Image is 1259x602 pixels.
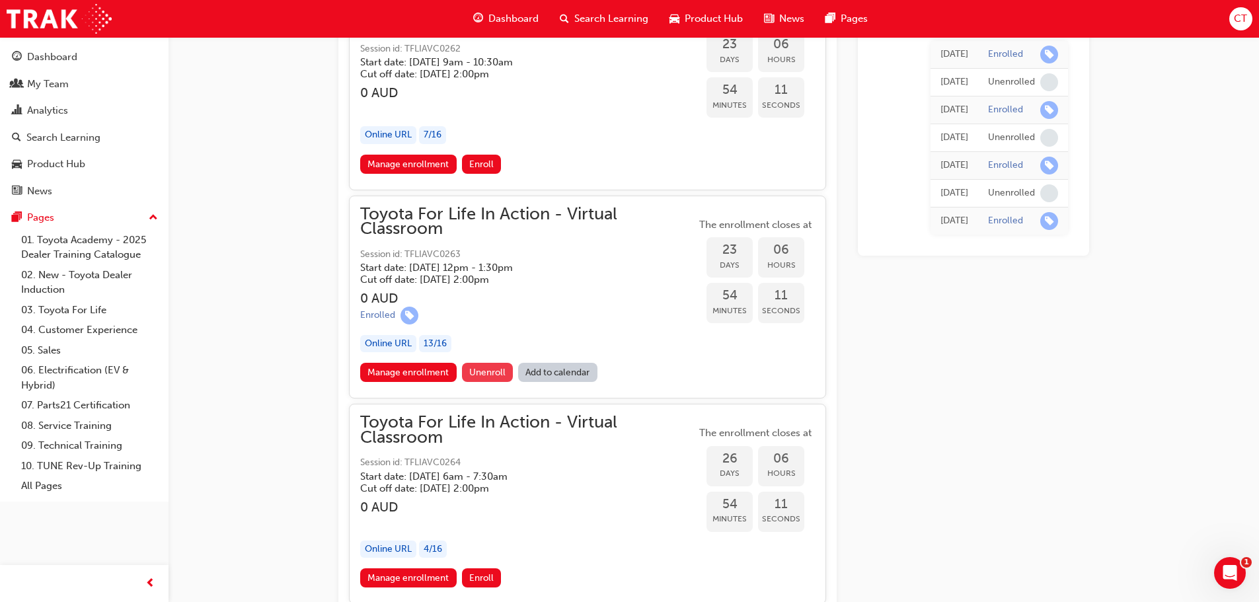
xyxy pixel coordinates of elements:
[518,363,597,382] a: Add to calendar
[758,243,804,258] span: 06
[940,47,968,62] div: Tue Sep 30 2025 10:05:15 GMT+0800 (Australian Western Standard Time)
[27,103,68,118] div: Analytics
[5,126,163,150] a: Search Learning
[12,132,21,144] span: search-icon
[16,340,163,361] a: 05. Sales
[988,159,1023,172] div: Enrolled
[7,4,112,34] img: Trak
[360,207,815,387] button: Toyota For Life In Action - Virtual ClassroomSession id: TFLIAVC0263Start date: [DATE] 12pm - 1:3...
[706,52,753,67] span: Days
[16,416,163,436] a: 08. Service Training
[16,320,163,340] a: 04. Customer Experience
[463,5,549,32] a: guage-iconDashboard
[706,37,753,52] span: 23
[488,11,539,26] span: Dashboard
[706,288,753,303] span: 54
[825,11,835,27] span: pages-icon
[1040,184,1058,202] span: learningRecordVerb_NONE-icon
[758,98,804,113] span: Seconds
[5,45,163,69] a: Dashboard
[473,11,483,27] span: guage-icon
[12,52,22,63] span: guage-icon
[1241,557,1252,568] span: 1
[27,157,85,172] div: Product Hub
[360,470,675,482] h5: Start date: [DATE] 6am - 7:30am
[758,466,804,481] span: Hours
[5,42,163,206] button: DashboardMy TeamAnalyticsSearch LearningProduct HubNews
[988,132,1035,144] div: Unenrolled
[1040,157,1058,174] span: learningRecordVerb_ENROLL-icon
[16,230,163,265] a: 01. Toyota Academy - 2025 Dealer Training Catalogue
[360,309,395,322] div: Enrolled
[27,184,52,199] div: News
[940,158,968,173] div: Fri Feb 14 2025 09:44:35 GMT+0800 (Australian Western Standard Time)
[26,130,100,145] div: Search Learning
[12,79,22,91] span: people-icon
[419,541,447,558] div: 4 / 16
[5,179,163,204] a: News
[360,68,675,80] h5: Cut off date: [DATE] 2:00pm
[706,511,753,527] span: Minutes
[360,262,675,274] h5: Start date: [DATE] 12pm - 1:30pm
[706,466,753,481] span: Days
[12,212,22,224] span: pages-icon
[940,130,968,145] div: Fri Feb 14 2025 09:45:08 GMT+0800 (Australian Western Standard Time)
[758,497,804,512] span: 11
[940,75,968,90] div: Fri Feb 14 2025 10:06:12 GMT+0800 (Australian Western Standard Time)
[758,37,804,52] span: 06
[12,105,22,117] span: chart-icon
[360,247,696,262] span: Session id: TFLIAVC0263
[360,1,815,179] button: Toyota For Life In Action - Virtual ClassroomSession id: TFLIAVC0262Start date: [DATE] 9am - 10:3...
[360,335,416,353] div: Online URL
[988,187,1035,200] div: Unenrolled
[758,511,804,527] span: Seconds
[27,210,54,225] div: Pages
[706,451,753,467] span: 26
[758,451,804,467] span: 06
[360,207,696,237] span: Toyota For Life In Action - Virtual Classroom
[1229,7,1252,30] button: CT
[5,206,163,230] button: Pages
[841,11,868,26] span: Pages
[1040,46,1058,63] span: learningRecordVerb_ENROLL-icon
[706,243,753,258] span: 23
[12,186,22,198] span: news-icon
[360,291,696,306] h3: 0 AUD
[12,159,22,170] span: car-icon
[360,541,416,558] div: Online URL
[1214,557,1246,589] iframe: Intercom live chat
[779,11,804,26] span: News
[469,572,494,583] span: Enroll
[27,50,77,65] div: Dashboard
[401,307,418,324] span: learningRecordVerb_ENROLL-icon
[462,568,502,587] button: Enroll
[360,500,696,515] h3: 0 AUD
[1040,101,1058,119] span: learningRecordVerb_ENROLL-icon
[758,258,804,273] span: Hours
[940,102,968,118] div: Fri Feb 14 2025 10:05:46 GMT+0800 (Australian Western Standard Time)
[360,482,675,494] h5: Cut off date: [DATE] 2:00pm
[1040,212,1058,230] span: learningRecordVerb_ENROLL-icon
[706,303,753,319] span: Minutes
[469,367,506,378] span: Unenroll
[360,56,675,68] h5: Start date: [DATE] 9am - 10:30am
[988,215,1023,227] div: Enrolled
[360,455,696,470] span: Session id: TFLIAVC0264
[764,11,774,27] span: news-icon
[758,52,804,67] span: Hours
[758,303,804,319] span: Seconds
[145,576,155,592] span: prev-icon
[360,42,696,57] span: Session id: TFLIAVC0262
[696,426,815,441] span: The enrollment closes at
[1040,73,1058,91] span: learningRecordVerb_NONE-icon
[574,11,648,26] span: Search Learning
[549,5,659,32] a: search-iconSearch Learning
[360,274,675,285] h5: Cut off date: [DATE] 2:00pm
[27,77,69,92] div: My Team
[462,155,502,174] button: Enroll
[469,159,494,170] span: Enroll
[149,209,158,227] span: up-icon
[5,98,163,123] a: Analytics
